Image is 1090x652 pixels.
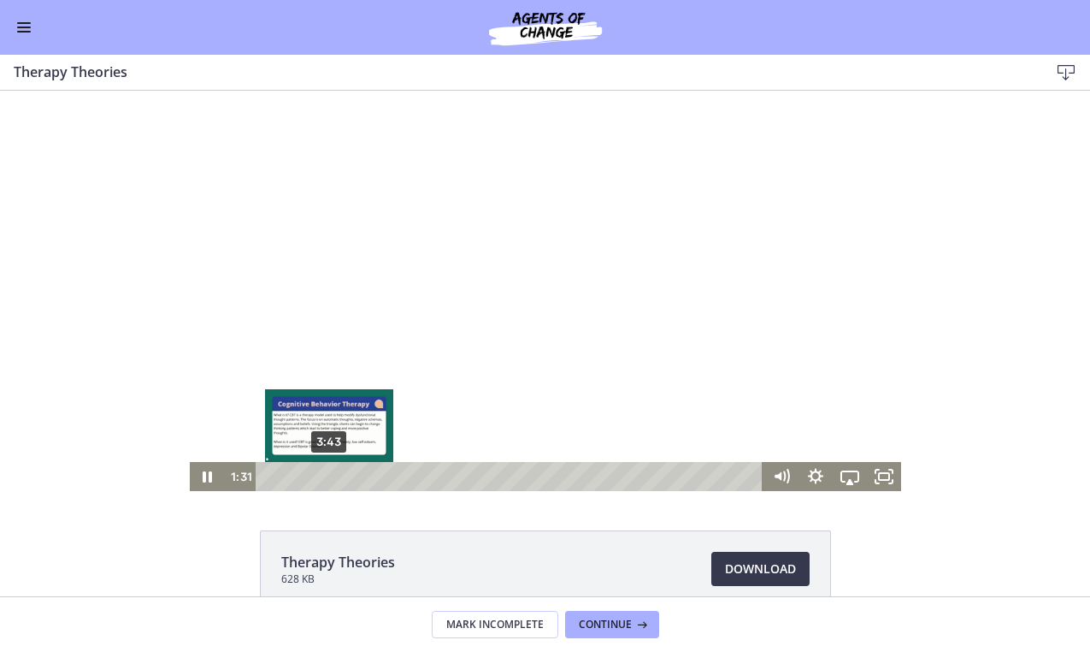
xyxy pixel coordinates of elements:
[711,552,810,586] a: Download
[725,559,796,579] span: Download
[432,611,558,638] button: Mark Incomplete
[14,17,34,38] button: Enable menu
[281,552,395,572] span: Therapy Theories
[565,611,659,638] button: Continue
[764,371,798,400] button: Mute
[190,371,224,400] button: Pause
[443,7,648,48] img: Agents of Change Social Work Test Prep
[798,371,833,400] button: Show settings menu
[867,371,901,400] button: Fullscreen
[14,62,1022,82] h3: Therapy Theories
[281,572,395,586] span: 628 KB
[446,618,544,631] span: Mark Incomplete
[268,371,755,400] div: Playbar
[833,371,867,400] button: Airplay
[579,618,632,631] span: Continue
